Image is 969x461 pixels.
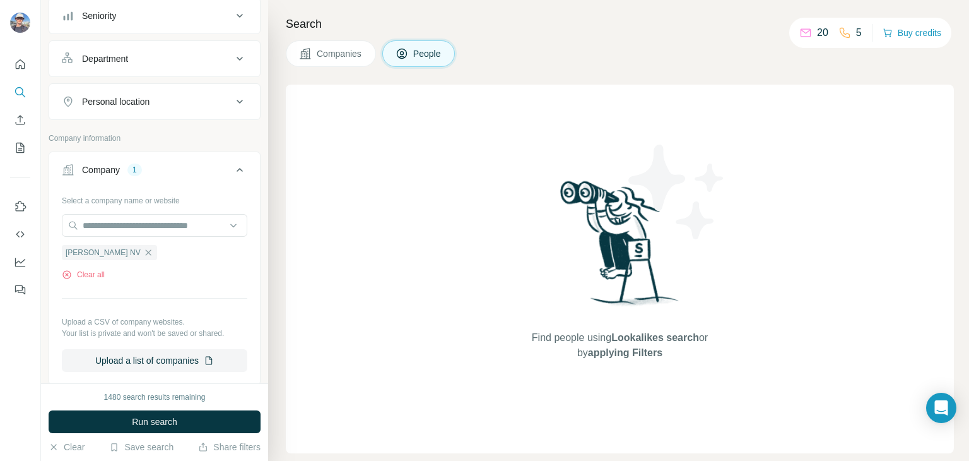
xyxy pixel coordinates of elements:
div: Select a company name or website [62,190,247,207]
button: My lists [10,136,30,159]
img: Surfe Illustration - Stars [620,135,734,249]
p: 5 [856,25,862,40]
div: Open Intercom Messenger [926,393,956,423]
button: Enrich CSV [10,109,30,131]
button: Clear all [62,269,105,280]
button: Save search [109,441,173,453]
button: Upload a list of companies [62,349,247,372]
button: Company1 [49,155,260,190]
button: Use Surfe API [10,223,30,246]
span: Run search [132,416,177,428]
button: Run search [49,410,261,433]
button: Department [49,44,260,74]
span: [PERSON_NAME] NV [66,247,141,258]
div: Personal location [82,95,150,108]
span: applying Filters [588,347,662,358]
p: Your list is private and won't be saved or shared. [62,328,247,339]
button: Search [10,81,30,104]
button: Seniority [49,1,260,31]
div: 1480 search results remaining [104,392,206,403]
button: Use Surfe on LinkedIn [10,195,30,218]
button: Share filters [198,441,261,453]
p: Company information [49,133,261,144]
h4: Search [286,15,954,33]
button: Quick start [10,53,30,76]
div: 1 [127,164,142,176]
button: Clear [49,441,85,453]
button: Personal location [49,87,260,117]
div: Seniority [82,9,116,22]
button: Feedback [10,278,30,301]
img: Avatar [10,13,30,33]
button: Buy credits [883,24,941,42]
img: Surfe Illustration - Woman searching with binoculars [555,177,686,318]
div: Department [82,52,128,65]
span: Lookalikes search [611,332,699,343]
span: Companies [317,47,363,60]
p: Upload a CSV of company websites. [62,316,247,328]
span: People [413,47,442,60]
div: Company [82,164,120,176]
button: Dashboard [10,251,30,273]
p: 20 [817,25,828,40]
span: Find people using or by [519,330,720,361]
